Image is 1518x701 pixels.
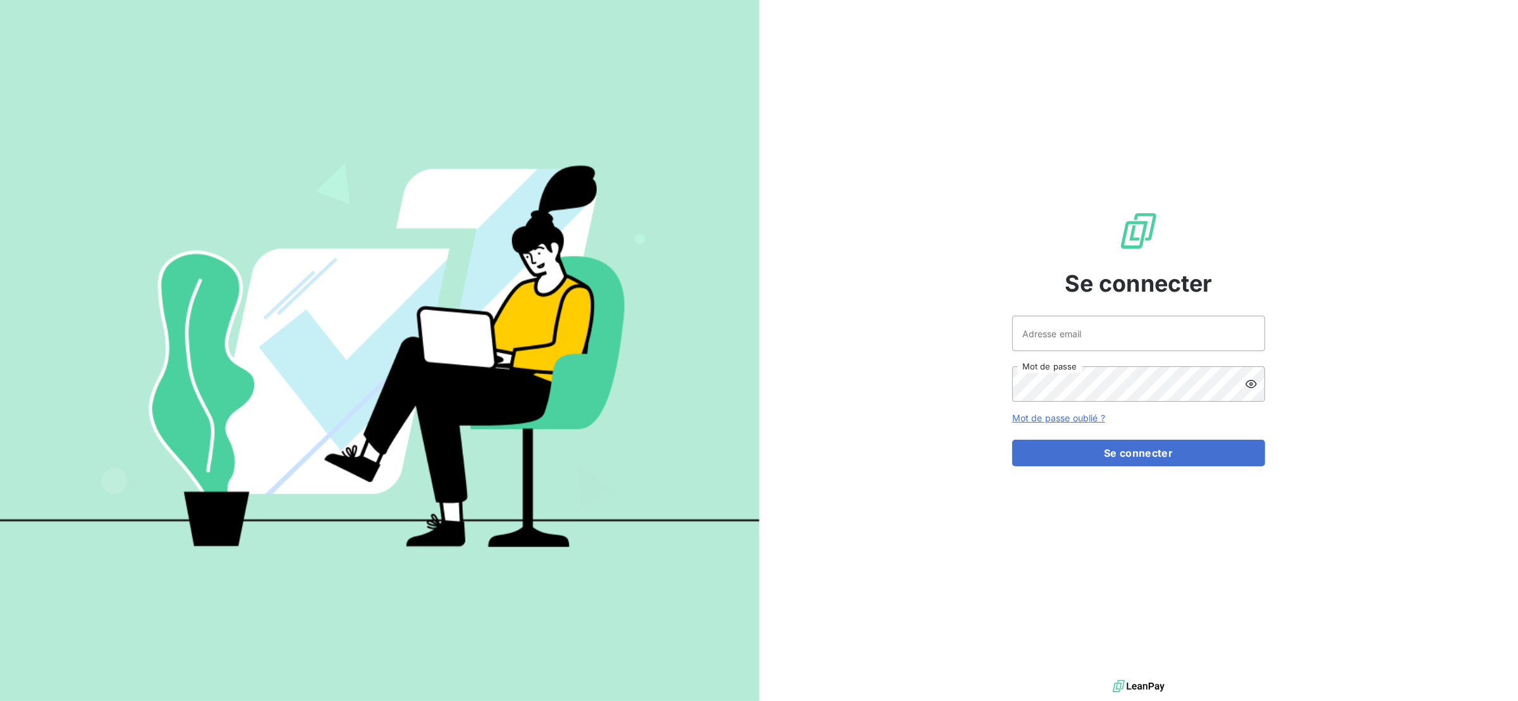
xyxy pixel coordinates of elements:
a: Mot de passe oublié ? [1012,413,1105,423]
img: logo [1113,677,1165,696]
span: Se connecter [1065,266,1213,301]
button: Se connecter [1012,440,1265,466]
img: Logo LeanPay [1118,211,1159,251]
input: placeholder [1012,316,1265,351]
